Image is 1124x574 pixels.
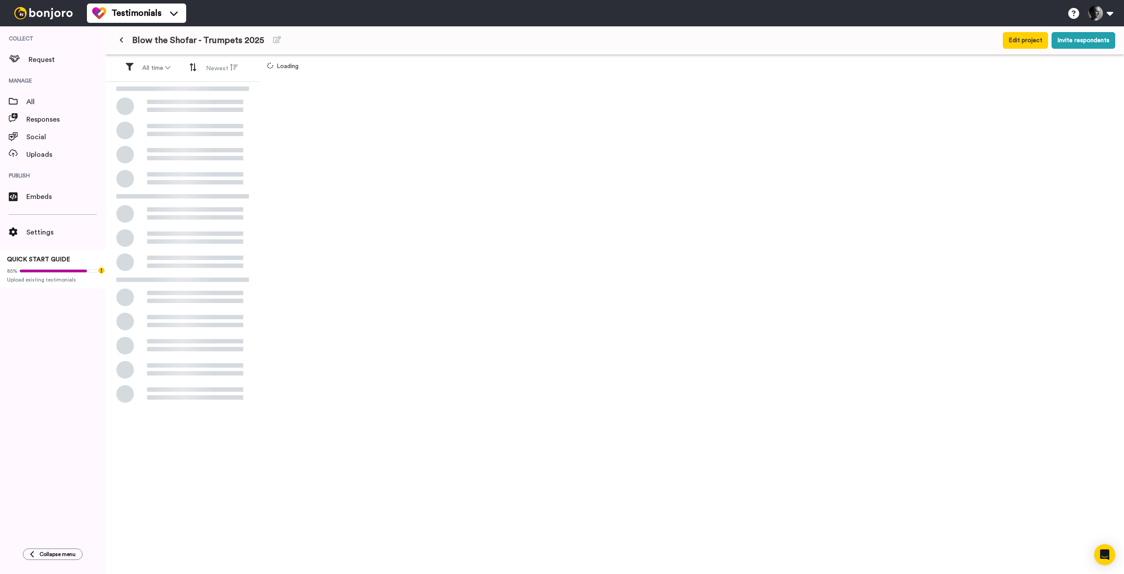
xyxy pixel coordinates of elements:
[7,276,98,283] span: Upload existing testimonials
[26,114,105,125] span: Responses
[137,60,176,76] button: All time
[40,551,76,558] span: Collapse menu
[23,549,83,560] button: Collapse menu
[26,132,105,142] span: Social
[26,227,105,238] span: Settings
[92,6,106,20] img: tm-color.svg
[97,267,105,274] div: Tooltip anchor
[29,54,105,65] span: Request
[1003,32,1048,49] button: Edit project
[26,97,105,107] span: All
[112,7,162,19] span: Testimonials
[201,60,243,76] button: Newest
[7,267,18,274] span: 85%
[1094,544,1115,565] div: Open Intercom Messenger
[11,7,76,19] img: bj-logo-header-white.svg
[7,256,70,263] span: QUICK START GUIDE
[1052,32,1115,49] button: Invite respondents
[26,191,105,202] span: Embeds
[26,149,105,160] span: Uploads
[132,34,264,47] span: Blow the Shofar - Trumpets 2025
